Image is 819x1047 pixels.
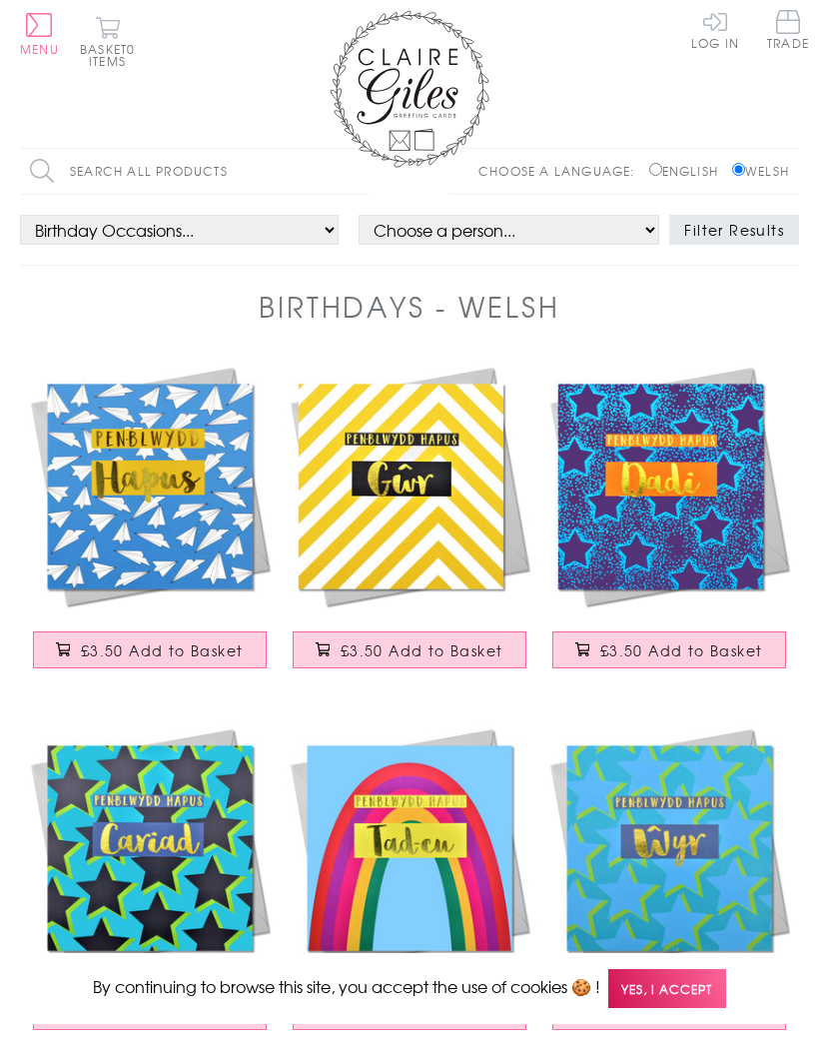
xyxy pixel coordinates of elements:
img: Welsh Birthday Card, Penblwydd Hapus Dadi, Daddy, text foiled in shiny gold [539,357,799,616]
span: Yes, I accept [608,969,726,1008]
label: Welsh [732,162,789,180]
span: £3.50 Add to Basket [341,640,503,660]
a: Welsh Birthday Card, Penblwydd Hapus, Paper Planes, text foiled in shiny gold £3.50 Add to Basket [20,357,280,688]
img: Welsh Birthday Card, Penblwydd Hapus, Paper Planes, text foiled in shiny gold [20,357,280,616]
p: Choose a language: [478,162,645,180]
button: £3.50 Add to Basket [293,631,526,668]
a: Welsh Birthday Card, Penblwydd Hapus Dadi, Daddy, text foiled in shiny gold £3.50 Add to Basket [539,357,799,688]
label: English [649,162,728,180]
button: £3.50 Add to Basket [552,631,786,668]
button: £3.50 Add to Basket [33,631,267,668]
button: Basket0 items [80,16,135,67]
span: £3.50 Add to Basket [81,640,244,660]
span: 0 items [89,40,135,70]
img: Claire Giles Greetings Cards [330,10,489,168]
input: Search [350,149,370,194]
input: Welsh [732,163,745,176]
img: Welsh Birthday Card, Penblwydd Hapus Tad-cu, Grandad, text foiled in shiny gold [280,718,539,978]
span: £3.50 Add to Basket [600,640,763,660]
h1: Birthdays - Welsh [259,286,559,327]
button: Filter Results [669,215,799,245]
a: Welsh Birthday Card, Penblwydd Hapus Gwr, Husband, text foiled in shiny gold £3.50 Add to Basket [280,357,539,688]
img: Welsh Birthday Card, Penblwydd Hapus Gwr, Husband, text foiled in shiny gold [280,357,539,616]
span: Menu [20,40,59,58]
button: Menu [20,13,59,55]
input: Search all products [20,149,370,194]
a: Trade [767,10,809,53]
img: Welsh Birthday Card, Penblwydd Hapus Wyr, Grandson, text foiled in shiny gold [539,718,799,978]
input: English [649,163,662,176]
a: Log In [691,10,739,49]
span: Trade [767,10,809,49]
img: Welsh Birthday Card, Penblwydd Hapus Boyfriend Stars, text foiled in shiny gold [20,718,280,978]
